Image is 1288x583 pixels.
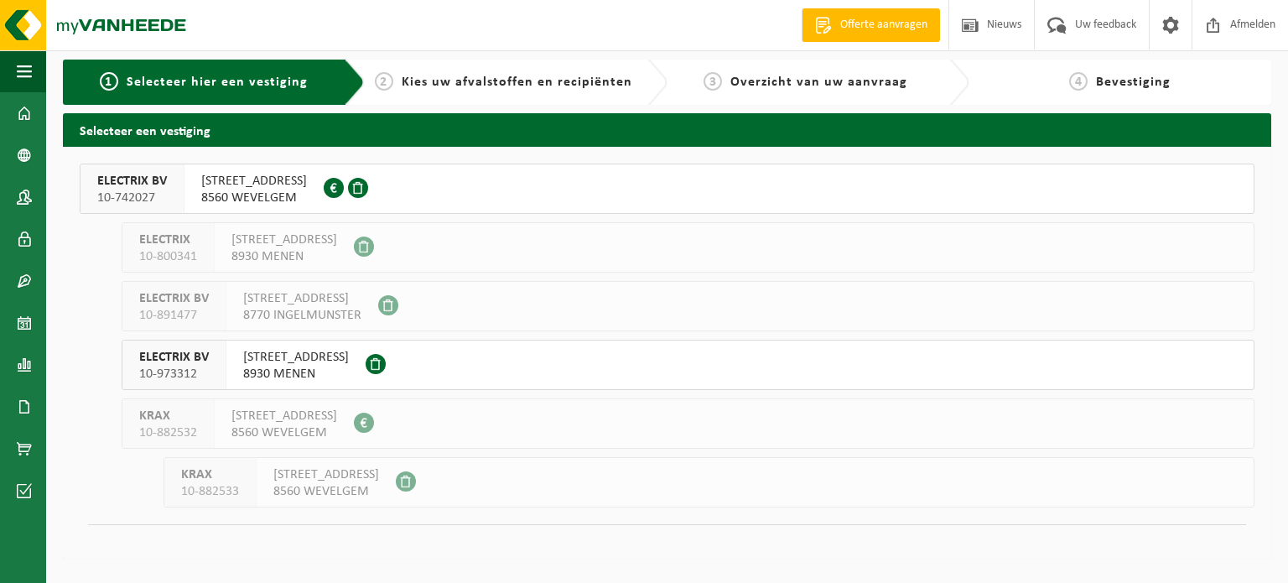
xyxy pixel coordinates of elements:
[139,307,209,324] span: 10-891477
[231,248,337,265] span: 8930 MENEN
[139,366,209,383] span: 10-973312
[139,248,197,265] span: 10-800341
[201,190,307,206] span: 8560 WEVELGEM
[97,190,167,206] span: 10-742027
[273,483,379,500] span: 8560 WEVELGEM
[730,75,907,89] span: Overzicht van uw aanvraag
[273,466,379,483] span: [STREET_ADDRESS]
[139,424,197,441] span: 10-882532
[402,75,632,89] span: Kies uw afvalstoffen en recipiënten
[231,408,337,424] span: [STREET_ADDRESS]
[836,17,932,34] span: Offerte aanvragen
[1096,75,1171,89] span: Bevestiging
[139,349,209,366] span: ELECTRIX BV
[100,72,118,91] span: 1
[243,307,361,324] span: 8770 INGELMUNSTER
[181,466,239,483] span: KRAX
[1069,72,1088,91] span: 4
[704,72,722,91] span: 3
[375,72,393,91] span: 2
[231,424,337,441] span: 8560 WEVELGEM
[802,8,940,42] a: Offerte aanvragen
[80,164,1254,214] button: ELECTRIX BV 10-742027 [STREET_ADDRESS]8560 WEVELGEM
[243,349,349,366] span: [STREET_ADDRESS]
[231,232,337,248] span: [STREET_ADDRESS]
[181,483,239,500] span: 10-882533
[139,232,197,248] span: ELECTRIX
[243,366,349,383] span: 8930 MENEN
[63,113,1271,146] h2: Selecteer een vestiging
[139,290,209,307] span: ELECTRIX BV
[122,340,1254,390] button: ELECTRIX BV 10-973312 [STREET_ADDRESS]8930 MENEN
[243,290,361,307] span: [STREET_ADDRESS]
[201,173,307,190] span: [STREET_ADDRESS]
[127,75,308,89] span: Selecteer hier een vestiging
[97,173,167,190] span: ELECTRIX BV
[139,408,197,424] span: KRAX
